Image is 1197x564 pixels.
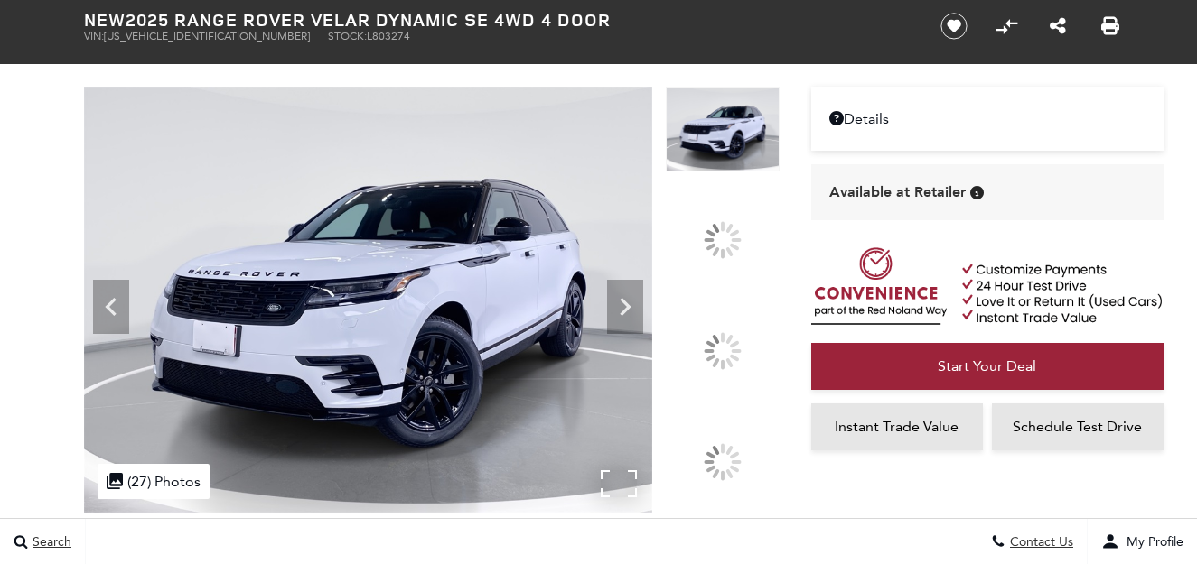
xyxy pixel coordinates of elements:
[938,357,1036,374] span: Start Your Deal
[1101,15,1119,37] a: Print this New 2025 Range Rover Velar Dynamic SE 4WD 4 Door
[84,87,652,513] img: New 2025 Fuji White Land Rover Dynamic SE image 1
[1013,418,1142,435] span: Schedule Test Drive
[84,30,104,42] span: VIN:
[98,464,210,499] div: (27) Photos
[970,186,984,199] div: Vehicle is in stock and ready for immediate delivery. Due to demand, availability is subject to c...
[104,30,310,42] span: [US_VEHICLE_IDENTIFICATION_NUMBER]
[992,403,1164,450] a: Schedule Test Drive
[811,343,1164,390] a: Start Your Deal
[84,10,911,30] h1: 2025 Range Rover Velar Dynamic SE 4WD 4 Door
[328,30,367,42] span: Stock:
[1050,15,1066,37] a: Share this New 2025 Range Rover Velar Dynamic SE 4WD 4 Door
[1088,519,1197,564] button: user-profile-menu
[835,418,959,435] span: Instant Trade Value
[811,403,983,450] a: Instant Trade Value
[367,30,410,42] span: L803274
[829,110,1146,127] a: Details
[84,7,126,32] strong: New
[934,12,974,41] button: Save vehicle
[1005,534,1073,550] span: Contact Us
[1119,534,1183,550] span: My Profile
[28,534,71,550] span: Search
[666,87,780,172] img: New 2025 Fuji White Land Rover Dynamic SE image 1
[829,182,966,202] span: Available at Retailer
[993,13,1020,40] button: Compare vehicle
